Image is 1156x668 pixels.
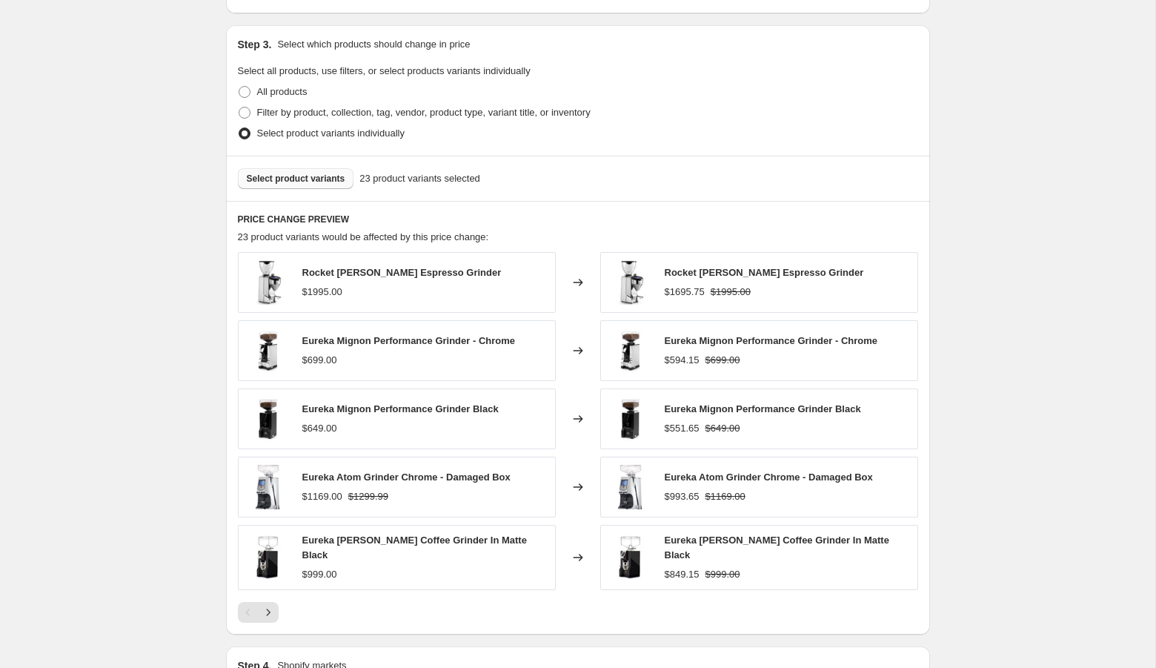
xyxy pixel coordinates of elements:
strike: $1299.99 [348,489,388,504]
img: eureka-mignon-silenzio-performance-grinder-blackeureka-792122_80x.jpg [246,397,290,441]
span: Filter by product, collection, tag, vendor, product type, variant title, or inventory [257,107,591,118]
strike: $1169.00 [705,489,745,504]
img: eureka-mignon-magnifico-coffee-grinder-in-matte-blackeureka-300699_80x.jpg [608,535,653,580]
div: $1995.00 [302,285,342,300]
span: Eureka Mignon Performance Grinder - Chrome [665,335,878,346]
div: $999.00 [302,567,337,582]
span: Eureka Atom Grinder Chrome - Damaged Box [665,472,873,483]
strike: $1995.00 [711,285,751,300]
img: eureka-mignon-silenzio-performance-grinder-chromeeureka-804349_80x.jpg [246,328,290,373]
div: $649.00 [302,421,337,436]
span: Eureka Mignon Performance Grinder Black [302,403,499,414]
strike: $699.00 [705,353,740,368]
nav: Pagination [238,602,279,623]
p: Select which products should change in price [277,37,470,52]
img: rocket-fausto-espresso-grinderrocket-307853_80x.jpg [608,260,653,305]
img: eureka-mignon-silenzio-performance-grinder-chromeeureka-804349_80x.jpg [608,328,653,373]
img: eureka-mignon-silenzio-performance-grinder-blackeureka-792122_80x.jpg [608,397,653,441]
h2: Step 3. [238,37,272,52]
strike: $999.00 [705,567,740,582]
span: Eureka Mignon Performance Grinder - Chrome [302,335,516,346]
span: Eureka [PERSON_NAME] Coffee Grinder In Matte Black [665,535,889,560]
span: Select all products, use filters, or select products variants individually [238,65,531,76]
img: eureka-atom-grinder-chrome-damaged-boxeureka-954591_80x.jpg [246,465,290,509]
span: Rocket [PERSON_NAME] Espresso Grinder [302,267,502,278]
span: Eureka Mignon Performance Grinder Black [665,403,861,414]
div: $993.65 [665,489,700,504]
span: Eureka Atom Grinder Chrome - Damaged Box [302,472,511,483]
div: $699.00 [302,353,337,368]
button: Select product variants [238,168,354,189]
span: Eureka [PERSON_NAME] Coffee Grinder In Matte Black [302,535,527,560]
span: Select product variants individually [257,128,405,139]
span: Rocket [PERSON_NAME] Espresso Grinder [665,267,864,278]
div: $1169.00 [302,489,342,504]
img: eureka-mignon-magnifico-coffee-grinder-in-matte-blackeureka-300699_80x.jpg [246,535,290,580]
div: $594.15 [665,353,700,368]
button: Next [258,602,279,623]
span: 23 product variants would be affected by this price change: [238,231,489,242]
strike: $649.00 [705,421,740,436]
div: $849.15 [665,567,700,582]
img: rocket-fausto-espresso-grinderrocket-307853_80x.jpg [246,260,290,305]
span: 23 product variants selected [359,171,480,186]
h6: PRICE CHANGE PREVIEW [238,214,918,225]
span: All products [257,86,308,97]
img: eureka-atom-grinder-chrome-damaged-boxeureka-954591_80x.jpg [608,465,653,509]
span: Select product variants [247,173,345,185]
div: $551.65 [665,421,700,436]
div: $1695.75 [665,285,705,300]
